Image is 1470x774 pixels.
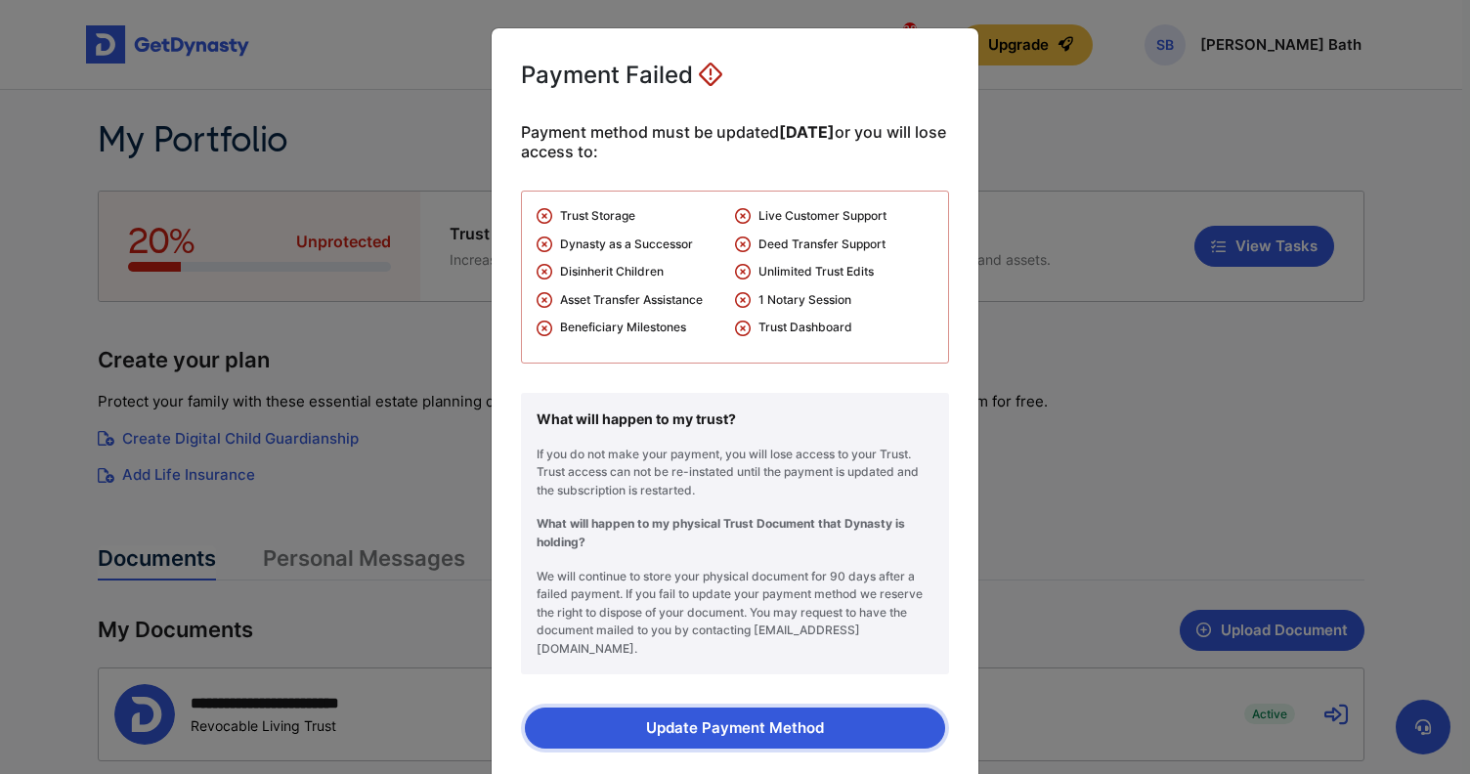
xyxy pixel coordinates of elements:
li: Live Customer Support [735,207,933,236]
li: Disinherit Children [537,263,735,291]
li: Trust Storage [537,207,735,236]
p: We will continue to store your physical document for 90 days after a failed payment. If you fail ... [537,568,933,659]
p: If you do not make your payment, you will lose access to your Trust. Trust access can not be re-i... [537,446,933,500]
li: Dynasty as a Successor [537,236,735,264]
li: Trust Dashboard [735,319,933,347]
div: Payment Failed [521,58,722,93]
li: Unlimited Trust Edits [735,263,933,291]
li: Deed Transfer Support [735,236,933,264]
strong: What will happen to my trust? [537,410,736,427]
strong: [DATE] [779,122,835,142]
span: Payment method must be updated or you will lose access to: [521,122,949,161]
li: 1 Notary Session [735,291,933,320]
li: Beneficiary Milestones [537,319,735,347]
strong: What will happen to my physical Trust Document that Dynasty is holding? [537,516,905,549]
button: Update Payment Method [525,708,945,749]
li: Asset Transfer Assistance [537,291,735,320]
